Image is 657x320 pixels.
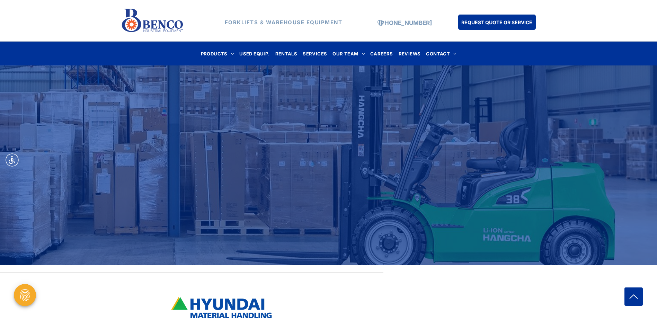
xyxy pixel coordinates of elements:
[330,49,367,58] a: OUR TEAM
[396,49,424,58] a: REVIEWS
[300,49,330,58] a: SERVICES
[237,49,272,58] a: USED EQUIP.
[225,19,343,26] strong: FORKLIFTS & WAREHOUSE EQUIPMENT
[458,15,536,30] a: REQUEST QUOTE OR SERVICE
[379,19,432,26] a: [PHONE_NUMBER]
[461,16,532,29] span: REQUEST QUOTE OR SERVICE
[423,49,459,58] a: CONTACT
[198,49,237,58] a: PRODUCTS
[273,49,300,58] a: RENTALS
[367,49,396,58] a: CAREERS
[169,296,273,319] img: bencoindustrial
